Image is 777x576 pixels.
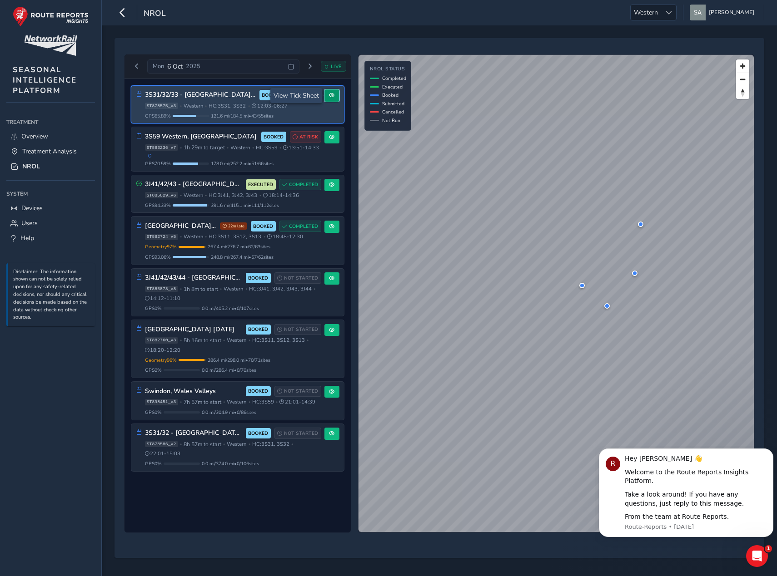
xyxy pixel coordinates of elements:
[145,286,178,292] span: ST885878_v8
[382,117,400,124] span: Not Run
[184,337,221,344] span: 5h 16m to start
[145,367,162,374] span: GPS 0 %
[180,442,182,447] span: •
[145,409,162,416] span: GPS 0 %
[184,144,225,151] span: 1h 29m to target
[153,62,164,70] span: Mon
[284,388,318,395] span: NOT STARTED
[291,442,293,447] span: •
[382,100,404,107] span: Submitted
[144,8,166,20] span: NROL
[252,441,289,448] span: HC: 3S31, 3S32
[248,430,268,437] span: BOOKED
[259,193,261,198] span: •
[208,243,270,250] span: 267.4 mi / 276.7 mi • 62 / 63 sites
[220,286,222,291] span: •
[230,144,250,151] span: Western
[6,201,95,216] a: Devices
[6,129,95,144] a: Overview
[209,233,261,240] span: HC: 3S11, 3S12, 3S13
[145,192,178,198] span: ST885829_v6
[303,61,318,72] button: Next day
[208,357,270,364] span: 286.4 mi / 298.0 mi • 70 / 71 sites
[227,337,246,344] span: Western
[145,326,243,334] h3: [GEOGRAPHIC_DATA] [DATE]
[227,441,246,448] span: Western
[284,326,318,333] span: NOT STARTED
[205,103,207,108] span: •
[145,388,243,395] h3: Swindon, Wales Valleys
[220,222,247,230] span: 22m late
[248,103,250,108] span: •
[202,367,256,374] span: 0.0 mi / 286.4 mi • 0 / 70 sites
[180,399,182,404] span: •
[249,338,250,343] span: •
[145,274,243,282] h3: 3J41/42/43/44 - [GEOGRAPHIC_DATA], B&H & [GEOGRAPHIC_DATA]
[180,286,182,291] span: •
[248,181,273,188] span: EXECUTED
[145,357,177,364] span: Geometry 96 %
[180,145,182,150] span: •
[180,193,182,198] span: •
[13,64,77,96] span: SEASONAL INTELLIGENCE PLATFORM
[765,545,772,552] span: 1
[264,234,265,239] span: •
[184,192,203,199] span: Western
[252,399,274,405] span: HC: 3S59
[382,92,398,98] span: Booked
[223,442,225,447] span: •
[145,295,181,302] span: 14:12 - 11:10
[370,66,406,72] h4: NROL Status
[180,103,182,108] span: •
[262,92,282,99] span: BOOKED
[746,545,768,567] iframe: Intercom live chat
[209,103,246,109] span: HC: 3S31, 3S32
[180,338,182,343] span: •
[184,286,218,293] span: 1h 8m to start
[145,234,178,240] span: ST882724_v5
[145,243,177,250] span: Geometry 97 %
[252,337,305,344] span: HC: 3S11, 3S12, 3S13
[223,338,225,343] span: •
[267,233,303,240] span: 18:48 - 12:30
[145,144,178,151] span: ST883236_v7
[227,145,229,150] span: •
[184,103,203,109] span: Western
[22,162,40,171] span: NROL
[595,446,777,571] iframe: Intercom notifications message
[245,286,247,291] span: •
[6,159,95,174] a: NROL
[211,113,274,119] span: 121.6 mi / 184.5 mi • 43 / 55 sites
[283,144,319,151] span: 13:51 - 14:33
[6,187,95,201] div: System
[145,91,256,99] h3: 3S31/32/33 - [GEOGRAPHIC_DATA], [GEOGRAPHIC_DATA] [GEOGRAPHIC_DATA] & [GEOGRAPHIC_DATA]
[145,347,181,354] span: 18:20 - 12:20
[249,442,250,447] span: •
[145,305,162,312] span: GPS 0 %
[709,5,754,20] span: [PERSON_NAME]
[248,275,268,282] span: BOOKED
[145,222,217,230] h3: [GEOGRAPHIC_DATA] 3S11,12,13 [DATE]
[690,5,757,20] button: [PERSON_NAME]
[284,430,318,437] span: NOT STARTED
[223,399,225,404] span: •
[186,62,200,70] span: 2025
[180,234,182,239] span: •
[13,268,90,322] p: Disclaimer: The information shown can not be solely relied upon for any safety-related decisions,...
[276,399,278,404] span: •
[184,441,221,448] span: 8h 57m to start
[184,233,203,240] span: Western
[145,337,178,344] span: ST882760_v3
[167,62,183,71] span: 6 Oct
[202,460,259,467] span: 0.0 mi / 374.0 mi • 0 / 106 sites
[211,254,274,261] span: 248.8 mi / 267.4 mi • 57 / 62 sites
[145,103,178,109] span: ST878575_v3
[249,286,312,292] span: HC: 3J41, 3J42, 3J43, 3J44
[145,160,171,167] span: GPS 70.59 %
[184,399,221,406] span: 7h 57m to start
